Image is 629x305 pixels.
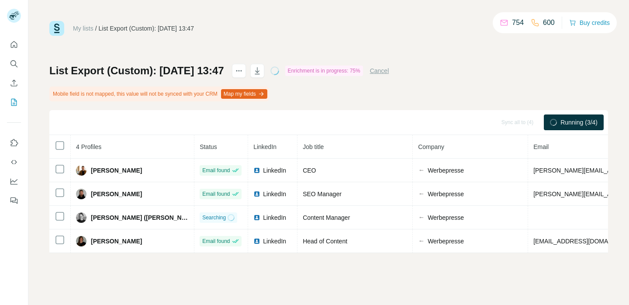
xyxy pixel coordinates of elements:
[91,166,142,175] span: [PERSON_NAME]
[263,237,286,246] span: LinkedIn
[285,66,363,76] div: Enrichment is in progress: 75%
[7,56,21,72] button: Search
[91,190,142,198] span: [PERSON_NAME]
[91,237,142,246] span: [PERSON_NAME]
[253,191,260,198] img: LinkedIn logo
[543,17,555,28] p: 600
[253,167,260,174] img: LinkedIn logo
[7,154,21,170] button: Use Surfe API
[418,238,425,245] img: company-logo
[253,143,276,150] span: LinkedIn
[7,173,21,189] button: Dashboard
[418,214,425,221] img: company-logo
[221,89,267,99] button: Map my fields
[263,213,286,222] span: LinkedIn
[202,166,230,174] span: Email found
[418,191,425,198] img: company-logo
[263,166,286,175] span: LinkedIn
[418,167,425,174] img: company-logo
[303,191,342,198] span: SEO Manager
[303,214,350,221] span: Content Manager
[303,143,324,150] span: Job title
[263,190,286,198] span: LinkedIn
[232,64,246,78] button: actions
[76,189,86,199] img: Avatar
[95,24,97,33] li: /
[7,94,21,110] button: My lists
[418,143,444,150] span: Company
[560,118,598,127] span: Running (3/4)
[7,37,21,52] button: Quick start
[512,17,524,28] p: 754
[428,166,464,175] span: Werbepresse
[91,213,189,222] span: [PERSON_NAME] ([PERSON_NAME])
[428,237,464,246] span: Werbepresse
[76,165,86,176] img: Avatar
[76,143,101,150] span: 4 Profiles
[7,75,21,91] button: Enrich CSV
[253,214,260,221] img: LinkedIn logo
[428,213,464,222] span: Werbepresse
[253,238,260,245] img: LinkedIn logo
[76,212,86,223] img: Avatar
[7,193,21,208] button: Feedback
[533,143,549,150] span: Email
[202,214,226,222] span: Searching
[202,237,230,245] span: Email found
[200,143,217,150] span: Status
[49,87,269,101] div: Mobile field is not mapped, this value will not be synced with your CRM
[49,64,224,78] h1: List Export (Custom): [DATE] 13:47
[569,17,610,29] button: Buy credits
[303,238,347,245] span: Head of Content
[7,135,21,151] button: Use Surfe on LinkedIn
[76,236,86,246] img: Avatar
[99,24,194,33] div: List Export (Custom): [DATE] 13:47
[303,167,316,174] span: CEO
[73,25,93,32] a: My lists
[370,66,389,75] button: Cancel
[428,190,464,198] span: Werbepresse
[202,190,230,198] span: Email found
[49,21,64,36] img: Surfe Logo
